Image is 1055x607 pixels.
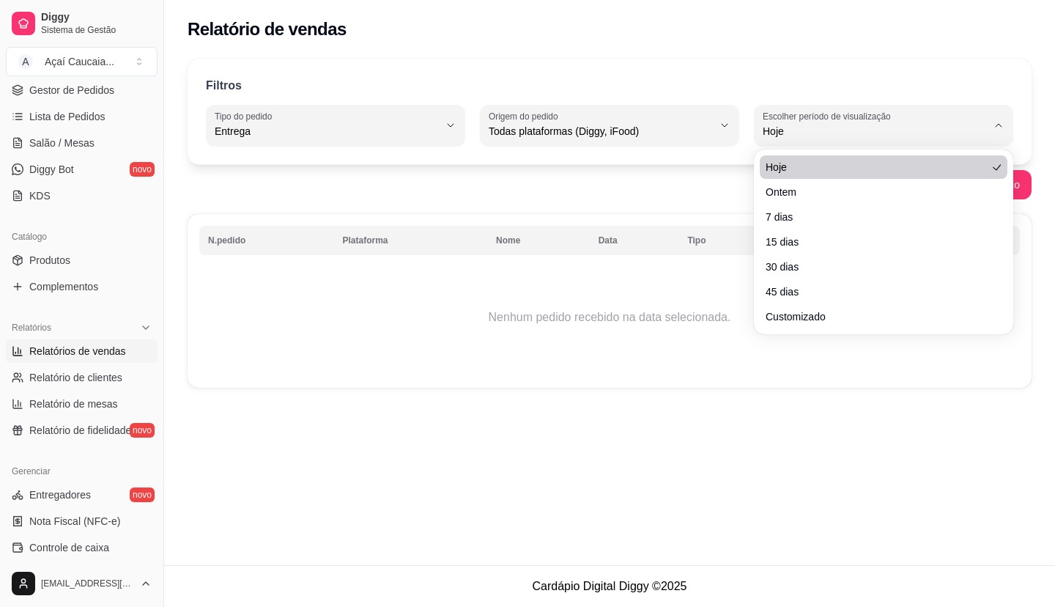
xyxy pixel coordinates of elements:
span: A [18,54,33,69]
span: Nota Fiscal (NFC-e) [29,514,120,529]
h2: Relatório de vendas [188,18,347,41]
span: Produtos [29,253,70,268]
span: Relatório de mesas [29,397,118,411]
span: Entregadores [29,488,91,502]
span: 45 dias [766,284,987,299]
th: Data [590,226,679,255]
label: Tipo do pedido [215,110,277,122]
span: Sistema de Gestão [41,24,152,36]
span: Relatórios de vendas [29,344,126,358]
label: Escolher período de visualização [763,110,895,122]
span: Hoje [763,124,987,139]
span: Complementos [29,279,98,294]
p: Filtros [206,77,242,95]
div: Açaí Caucaia ... [45,54,114,69]
span: KDS [29,188,51,203]
span: Relatório de fidelidade [29,423,131,438]
span: Gestor de Pedidos [29,83,114,98]
th: Nome [487,226,590,255]
span: Controle de caixa [29,540,109,555]
footer: Cardápio Digital Diggy © 2025 [164,565,1055,607]
span: 30 dias [766,260,987,274]
span: 7 dias [766,210,987,224]
span: Ontem [766,185,987,199]
td: Nenhum pedido recebido na data selecionada. [199,259,1020,376]
span: Relatório de clientes [29,370,122,385]
span: Entrega [215,124,439,139]
div: Gerenciar [6,460,158,483]
span: Salão / Mesas [29,136,95,150]
span: Hoje [766,160,987,174]
div: Catálogo [6,225,158,249]
button: Select a team [6,47,158,76]
th: Tipo [678,226,766,255]
span: Customizado [766,309,987,324]
th: Plataforma [333,226,487,255]
span: Todas plataformas (Diggy, iFood) [489,124,713,139]
span: Diggy [41,11,152,24]
th: N.pedido [199,226,333,255]
span: Diggy Bot [29,162,74,177]
span: [EMAIL_ADDRESS][DOMAIN_NAME] [41,578,134,589]
span: Relatórios [12,322,51,334]
span: Lista de Pedidos [29,109,105,124]
label: Origem do pedido [489,110,563,122]
span: 15 dias [766,235,987,249]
